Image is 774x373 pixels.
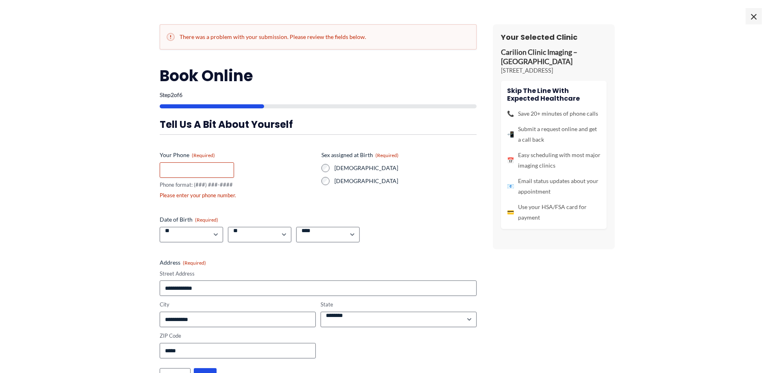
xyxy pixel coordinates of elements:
[507,181,514,192] span: 📧
[321,301,477,308] label: State
[167,33,470,41] h2: There was a problem with your submission. Please review the fields below.
[507,124,601,145] li: Submit a request online and get a call back
[183,260,206,266] span: (Required)
[321,151,399,159] legend: Sex assigned at Birth
[334,177,477,185] label: [DEMOGRAPHIC_DATA]
[160,216,218,224] legend: Date of Birth
[160,259,206,267] legend: Address
[501,67,607,75] p: [STREET_ADDRESS]
[160,270,477,278] label: Street Address
[160,66,477,86] h2: Book Online
[507,202,601,223] li: Use your HSA/FSA card for payment
[179,91,182,98] span: 6
[375,152,399,158] span: (Required)
[746,8,762,24] span: ×
[507,108,601,119] li: Save 20+ minutes of phone calls
[160,332,316,340] label: ZIP Code
[160,92,477,98] p: Step of
[501,48,607,67] p: Carilion Clinic Imaging – [GEOGRAPHIC_DATA]
[507,87,601,102] h4: Skip the line with Expected Healthcare
[507,150,601,171] li: Easy scheduling with most major imaging clinics
[160,301,316,308] label: City
[507,155,514,166] span: 📅
[195,217,218,223] span: (Required)
[507,108,514,119] span: 📞
[507,176,601,197] li: Email status updates about your appointment
[192,152,215,158] span: (Required)
[160,151,315,159] label: Your Phone
[160,181,315,189] div: Phone format: (###) ###-####
[171,91,174,98] span: 2
[160,192,315,199] div: Please enter your phone number.
[160,118,477,131] h3: Tell us a bit about yourself
[507,207,514,218] span: 💳
[334,164,477,172] label: [DEMOGRAPHIC_DATA]
[507,129,514,140] span: 📲
[501,32,607,42] h3: Your Selected Clinic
